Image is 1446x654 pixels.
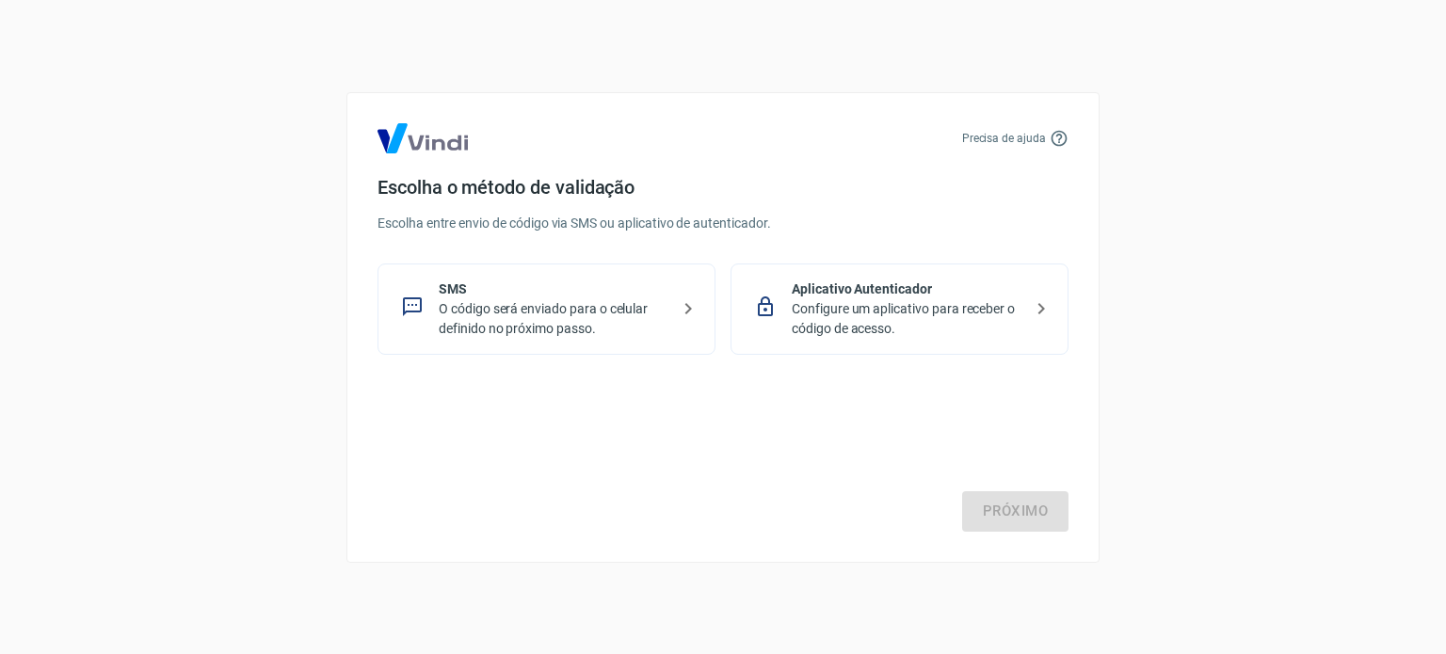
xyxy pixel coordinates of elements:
p: Precisa de ajuda [962,130,1046,147]
h4: Escolha o método de validação [378,176,1068,199]
p: O código será enviado para o celular definido no próximo passo. [439,299,669,339]
p: Escolha entre envio de código via SMS ou aplicativo de autenticador. [378,214,1068,233]
div: Aplicativo AutenticadorConfigure um aplicativo para receber o código de acesso. [731,263,1068,355]
p: Aplicativo Autenticador [792,279,1022,299]
p: SMS [439,279,669,299]
img: Logo Vind [378,123,468,153]
p: Configure um aplicativo para receber o código de acesso. [792,299,1022,339]
div: SMSO código será enviado para o celular definido no próximo passo. [378,263,715,355]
